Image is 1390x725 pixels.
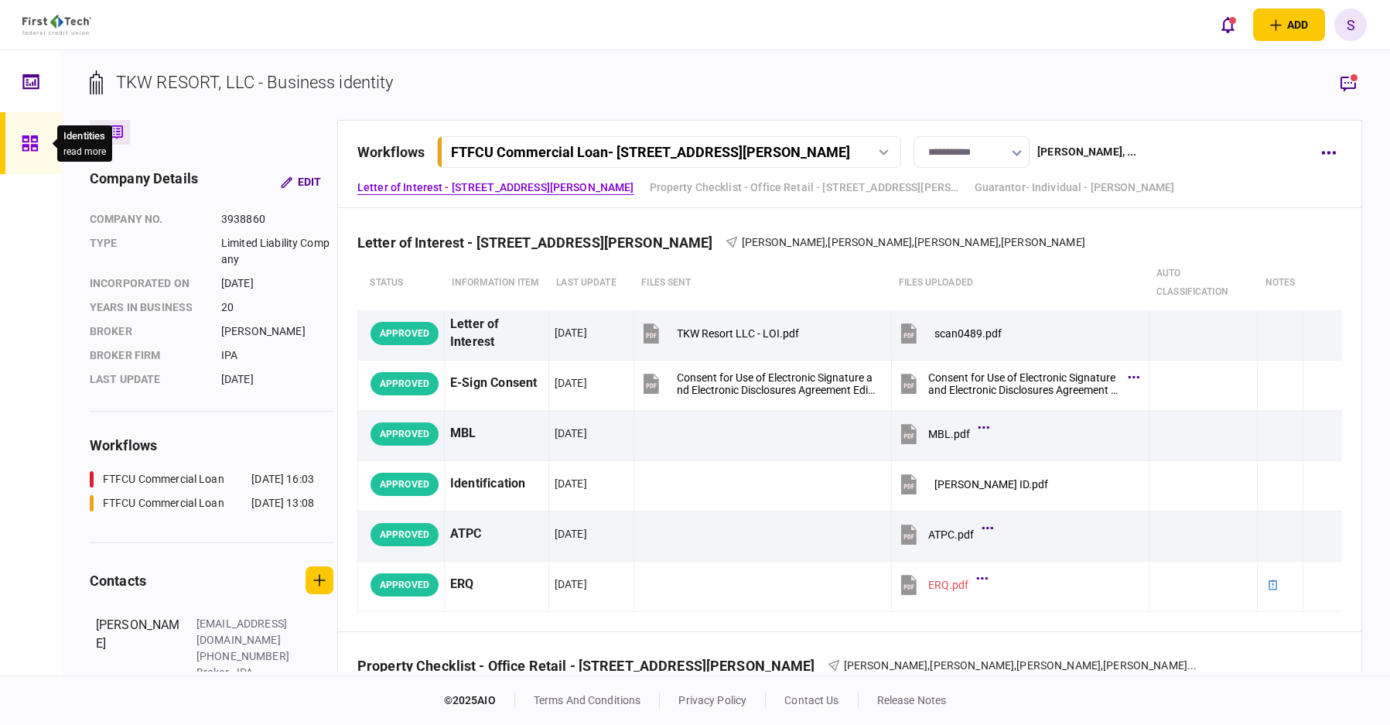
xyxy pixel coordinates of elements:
div: [DATE] [555,476,587,491]
div: Consent for Use of Electronic Signature and Electronic Disclosures Agreement Editable.pdf [677,371,878,396]
span: , [912,236,914,248]
div: 3938860 [221,211,333,227]
div: FTFCU Commercial Loan [103,495,224,511]
button: TKW Resort LLC - LOI.pdf [640,316,799,351]
span: [PERSON_NAME] [844,659,928,672]
div: ATPC.pdf [928,528,974,541]
div: IPA [221,347,333,364]
img: client company logo [22,15,91,35]
th: notes [1258,256,1303,310]
div: APPROVED [371,573,439,597]
button: Consent for Use of Electronic Signature and Electronic Disclosures Agreement Editable.pdf [640,366,878,401]
a: Guarantor- Individual - [PERSON_NAME] [975,180,1175,196]
a: release notes [877,694,947,706]
th: files sent [634,256,891,310]
th: auto classification [1149,256,1258,310]
div: [DATE] [555,325,587,340]
div: Kate White [844,658,1197,674]
span: [PERSON_NAME] [828,236,912,248]
div: company details [90,168,198,196]
span: [PERSON_NAME] [1001,236,1085,248]
div: MBL [450,416,543,451]
div: Limited Liability Company [221,235,333,268]
div: workflows [90,435,333,456]
div: Identities [63,128,106,144]
a: FTFCU Commercial Loan[DATE] 13:08 [90,495,314,511]
span: ... [1187,658,1197,674]
div: E-Sign Consent [450,366,543,401]
span: [PERSON_NAME] [1103,659,1187,672]
div: last update [90,371,206,388]
div: FTFCU Commercial Loan [103,471,224,487]
div: [DATE] 13:08 [251,495,314,511]
div: [DATE] 16:03 [251,471,314,487]
a: Letter of Interest - [STREET_ADDRESS][PERSON_NAME] [357,180,634,196]
div: workflows [357,142,425,162]
div: ATPC [450,517,543,552]
a: FTFCU Commercial Loan[DATE] 16:03 [90,471,314,487]
th: Information item [444,256,548,310]
span: , [999,236,1001,248]
button: scan0489.pdf [897,316,1002,351]
span: [PERSON_NAME] [1016,659,1101,672]
span: , [1101,659,1103,672]
div: company no. [90,211,206,227]
div: TKW RESORT, LLC - Business identity [116,70,394,95]
div: Tom White ID.pdf [934,478,1048,491]
div: Letter of Interest [450,316,543,351]
button: Consent for Use of Electronic Signature and Electronic Disclosures Agreement Editable.pdf [897,366,1136,401]
th: status [357,256,444,310]
div: [DATE] [555,426,587,441]
div: Consent for Use of Electronic Signature and Electronic Disclosures Agreement Editable.pdf [928,371,1120,396]
div: MBL.pdf [928,428,970,440]
div: [EMAIL_ADDRESS][DOMAIN_NAME] [196,616,297,648]
span: , [927,659,930,672]
div: [DATE] [555,526,587,542]
span: , [1014,659,1016,672]
div: © 2025 AIO [444,693,515,709]
a: privacy policy [678,694,746,706]
div: Property Checklist - Office Retail - [STREET_ADDRESS][PERSON_NAME] [357,658,828,674]
div: [DATE] [221,371,333,388]
div: APPROVED [371,322,439,345]
button: read more [63,146,106,157]
div: APPROVED [371,523,439,546]
div: Broker [90,323,206,340]
button: MBL.pdf [897,416,985,451]
button: open adding identity options [1253,9,1325,41]
div: Broker - IPA [196,665,297,681]
div: APPROVED [371,422,439,446]
div: years in business [90,299,206,316]
button: Edit [268,168,333,196]
a: Property Checklist - Office Retail - [STREET_ADDRESS][PERSON_NAME] [650,180,959,196]
a: contact us [784,694,838,706]
span: , [825,236,828,248]
span: [PERSON_NAME] [914,236,999,248]
div: FTFCU Commercial Loan - [STREET_ADDRESS][PERSON_NAME] [451,144,850,160]
a: terms and conditions [534,694,641,706]
div: [DATE] [555,576,587,592]
div: [DATE] [555,375,587,391]
div: APPROVED [371,473,439,496]
div: contacts [90,570,146,591]
button: open notifications list [1211,9,1244,41]
div: APPROVED [371,372,439,395]
div: [DATE] [221,275,333,292]
div: [PHONE_NUMBER] [196,648,297,665]
div: 20 [221,299,333,316]
button: S [1334,9,1367,41]
button: ATPC.pdf [897,517,989,552]
span: [PERSON_NAME] [742,236,826,248]
div: [PERSON_NAME] [96,616,181,681]
div: broker firm [90,347,206,364]
div: scan0489.pdf [934,327,1002,340]
button: FTFCU Commercial Loan- [STREET_ADDRESS][PERSON_NAME] [437,136,901,168]
div: ERQ [450,567,543,602]
div: incorporated on [90,275,206,292]
div: [PERSON_NAME] , ... [1037,144,1136,160]
span: [PERSON_NAME] [930,659,1014,672]
button: Tom White ID.pdf [897,467,1048,501]
div: TKW Resort LLC - LOI.pdf [677,327,799,340]
div: Type [90,235,206,268]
